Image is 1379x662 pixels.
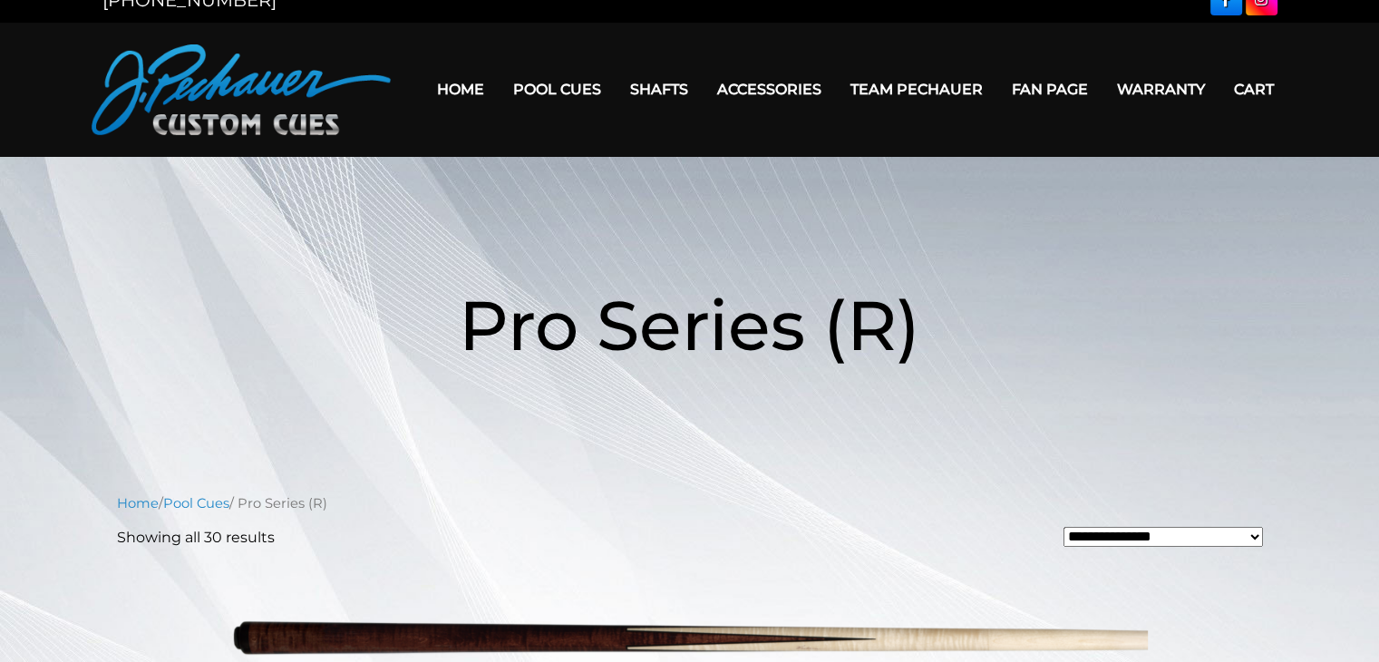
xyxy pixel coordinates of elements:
[92,44,391,135] img: Pechauer Custom Cues
[499,66,616,112] a: Pool Cues
[1063,527,1263,547] select: Shop order
[1219,66,1288,112] a: Cart
[616,66,703,112] a: Shafts
[117,493,1263,513] nav: Breadcrumb
[422,66,499,112] a: Home
[117,495,159,511] a: Home
[703,66,836,112] a: Accessories
[163,495,229,511] a: Pool Cues
[997,66,1102,112] a: Fan Page
[117,527,275,549] p: Showing all 30 results
[459,283,920,367] span: Pro Series (R)
[1102,66,1219,112] a: Warranty
[836,66,997,112] a: Team Pechauer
